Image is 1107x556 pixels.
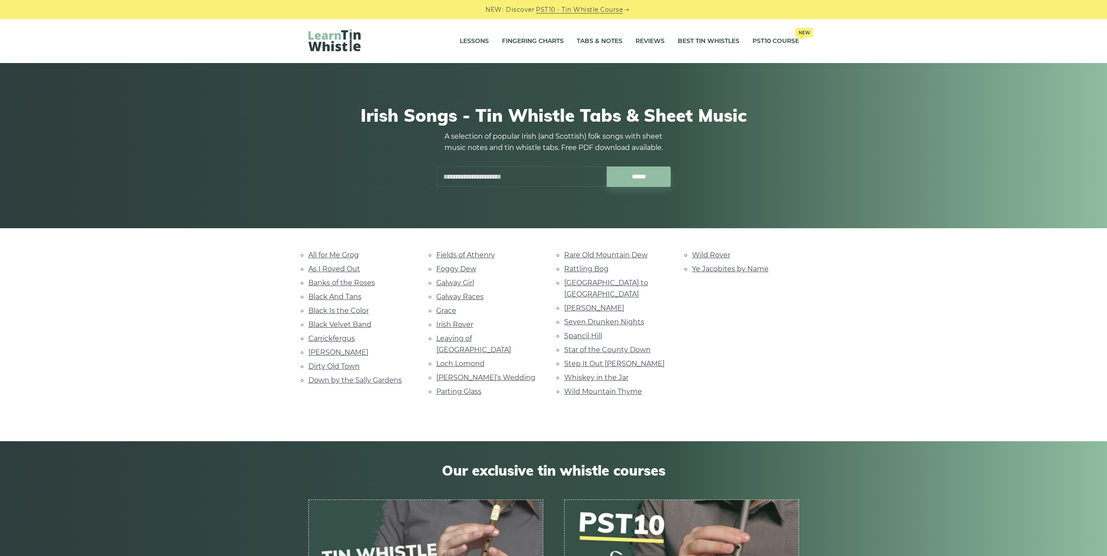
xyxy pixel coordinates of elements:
[436,320,473,329] a: Irish Rover
[308,306,369,315] a: Black Is the Color
[460,30,489,52] a: Lessons
[502,30,564,52] a: Fingering Charts
[436,373,535,382] a: [PERSON_NAME]’s Wedding
[436,131,671,153] p: A selection of popular Irish (and Scottish) folk songs with sheet music notes and tin whistle tab...
[564,318,644,326] a: Seven Drunken Nights
[564,304,624,312] a: [PERSON_NAME]
[308,251,359,259] a: All for Me Grog
[308,279,375,287] a: Banks of the Roses
[577,30,622,52] a: Tabs & Notes
[436,279,474,287] a: Galway Girl
[564,251,648,259] a: Rare Old Mountain Dew
[436,360,485,368] a: Loch Lomond
[752,30,799,52] a: PST10 CourseNew
[308,334,355,343] a: Carrickfergus
[436,306,456,315] a: Grace
[564,360,665,368] a: Step It Out [PERSON_NAME]
[436,334,511,354] a: Leaving of [GEOGRAPHIC_DATA]
[564,279,648,298] a: [GEOGRAPHIC_DATA] to [GEOGRAPHIC_DATA]
[308,376,402,384] a: Down by the Sally Gardens
[678,30,739,52] a: Best Tin Whistles
[564,346,651,354] a: Star of the County Down
[308,320,371,329] a: Black Velvet Band
[308,265,360,273] a: As I Roved Out
[436,251,495,259] a: Fields of Athenry
[564,387,642,396] a: Wild Mountain Thyme
[436,293,484,301] a: Galway Races
[795,28,813,37] span: New
[308,362,360,370] a: Dirty Old Town
[564,265,609,273] a: Rattling Bog
[308,348,368,356] a: [PERSON_NAME]
[308,105,799,126] h1: Irish Songs - Tin Whistle Tabs & Sheet Music
[564,373,629,382] a: Whiskey in the Jar
[436,387,482,396] a: Parting Glass
[308,293,361,301] a: Black And Tans
[692,251,730,259] a: Wild Rover
[564,332,602,340] a: Spancil Hill
[692,265,769,273] a: Ye Jacobites by Name
[308,462,799,479] span: Our exclusive tin whistle courses
[635,30,665,52] a: Reviews
[308,29,361,51] img: LearnTinWhistle.com
[436,265,476,273] a: Foggy Dew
